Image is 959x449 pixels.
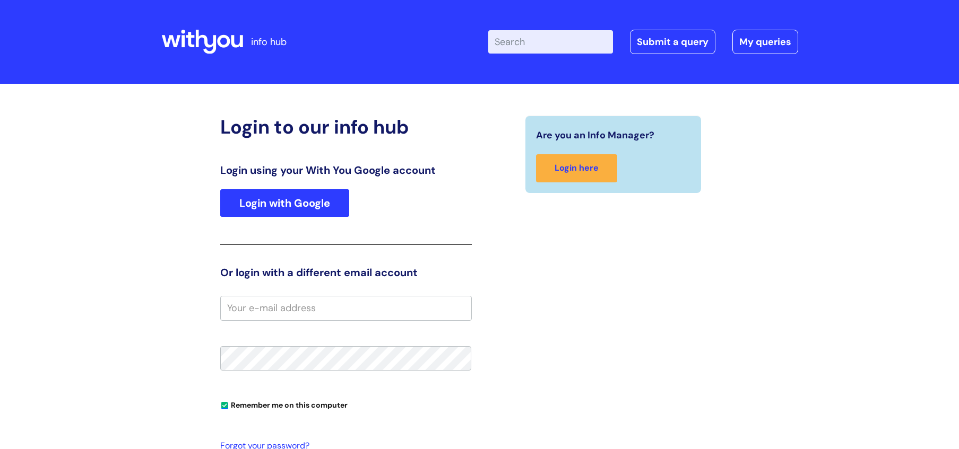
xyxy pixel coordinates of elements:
[220,164,472,177] h3: Login using your With You Google account
[732,30,798,54] a: My queries
[536,127,654,144] span: Are you an Info Manager?
[220,189,349,217] a: Login with Google
[220,116,472,138] h2: Login to our info hub
[630,30,715,54] a: Submit a query
[221,402,228,409] input: Remember me on this computer
[488,30,613,54] input: Search
[220,296,472,320] input: Your e-mail address
[220,396,472,413] div: You can uncheck this option if you're logging in from a shared device
[220,266,472,279] h3: Or login with a different email account
[251,33,287,50] p: info hub
[220,398,348,410] label: Remember me on this computer
[536,154,617,182] a: Login here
